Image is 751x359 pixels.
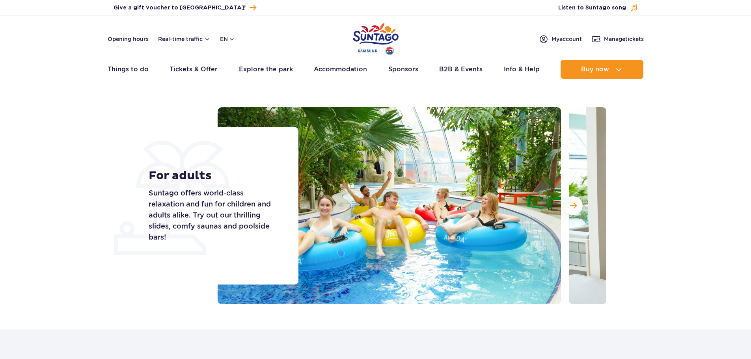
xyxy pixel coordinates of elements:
[239,60,293,79] a: Explore the park
[558,4,626,12] span: Listen to Suntago song
[353,20,399,56] a: Park of Poland
[604,35,644,43] span: Manage tickets
[114,4,246,12] span: Give a gift voucher to [GEOGRAPHIC_DATA]!
[114,2,256,13] a: Give a gift voucher to [GEOGRAPHIC_DATA]!
[158,36,211,42] button: Real-time traffic
[314,60,367,79] a: Accommodation
[108,35,149,43] a: Opening hours
[439,60,483,79] a: B2B & Events
[149,188,281,243] p: Suntago offers world-class relaxation and fun for children and adults alike. Try out our thrillin...
[539,34,582,44] a: Myaccount
[561,60,643,79] button: Buy now
[564,196,583,215] button: Next slide
[170,60,218,79] a: Tickets & Offer
[220,35,235,43] button: en
[149,169,281,183] h1: For adults
[388,60,418,79] a: Sponsors
[108,60,149,79] a: Things to do
[504,60,540,79] a: Info & Help
[552,35,582,43] span: My account
[218,107,561,304] img: Group of friends relaxing on inflatable tubes in the lazy river, surrounded by tropical plants
[581,66,609,73] span: Buy now
[591,34,644,44] a: Managetickets
[558,4,638,12] button: Listen to Suntago song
